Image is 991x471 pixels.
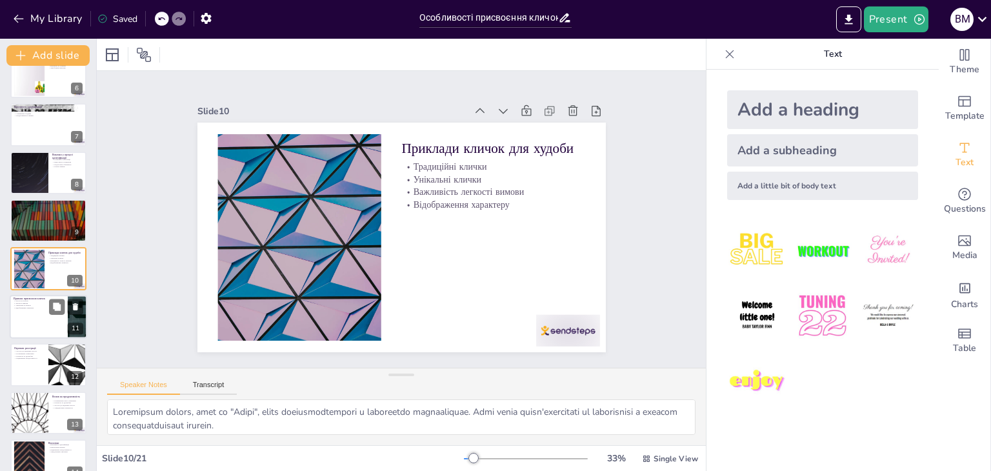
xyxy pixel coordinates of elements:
span: Text [956,155,974,170]
p: Традиційні клички [406,161,590,192]
p: Контроль за здоров'ям [14,211,83,214]
div: 12 [10,343,86,386]
div: https://cdn.sendsteps.com/images/logo/sendsteps_logo_white.pnghttps://cdn.sendsteps.com/images/lo... [10,152,86,194]
div: 13 [10,392,86,434]
div: 33 % [601,452,632,465]
button: Speaker Notes [107,381,180,395]
div: 9 [71,226,83,238]
button: My Library [10,8,88,29]
div: https://cdn.sendsteps.com/images/logo/sendsteps_logo_white.pnghttps://cdn.sendsteps.com/images/lo... [10,247,86,290]
img: 6.jpeg [858,286,918,346]
p: Приклади кличок для худоби [48,250,83,254]
p: Електронні бази даних [14,206,83,209]
div: Add a heading [727,90,918,129]
p: Продуктивність тварин [14,115,83,117]
div: Add a table [939,317,990,364]
div: Add ready made slides [939,85,990,132]
div: Add text boxes [939,132,990,178]
input: Insert title [419,8,558,27]
p: Управління стадами [14,113,83,115]
div: 6 [71,83,83,94]
p: Доступ до медичних послуг [14,350,45,353]
div: https://cdn.sendsteps.com/images/logo/sendsteps_logo_white.pnghttps://cdn.sendsteps.com/images/lo... [10,103,86,146]
p: Присвоєння кличок [48,446,83,448]
p: Text [740,39,926,70]
p: Усвідомлення значення [48,451,83,454]
p: Вплив на продуктивність [52,394,83,398]
img: 1.jpeg [727,221,787,281]
button: Present [864,6,928,32]
div: 10 [67,275,83,286]
div: Add images, graphics, shapes or video [939,225,990,271]
p: Виклики у процесі ідентифікації [52,153,83,160]
div: Add a subheading [727,134,918,166]
p: Важливість ідентифікації [48,444,83,446]
p: Відсутність стандартів [52,161,83,163]
img: 4.jpeg [727,286,787,346]
p: Контроль за обліком [48,65,83,67]
p: Усвідомлення залежності [52,406,83,409]
div: 7 [71,131,83,143]
p: Приклади кличок для худоби [408,139,592,177]
div: 11 [68,323,83,334]
div: 13 [67,419,83,430]
p: Підвищення продуктивності [14,357,45,360]
div: Add a little bit of body text [727,172,918,200]
button: Export to PowerPoint [836,6,861,32]
p: Відображення характеру [402,199,586,230]
p: Помилки в реєстрації [52,159,83,161]
img: 7.jpeg [727,352,787,412]
button: В М [950,6,974,32]
span: Theme [950,63,979,77]
p: Унікальні клички [48,257,83,259]
div: Layout [102,45,123,65]
p: Важливість легкості вимови [403,186,587,217]
div: 8 [71,179,83,190]
p: Недостатня обізнаність [52,163,83,166]
p: Правила присвоєння кличок [14,297,64,301]
p: Унікальні клички [405,174,588,205]
textarea: Loremipsum dolors, amet co "Adipi", elits doeiusmodtempori u laboreetdo magnaaliquae. Admi venia ... [107,399,696,435]
p: Важливість ідентифікації [14,105,83,109]
p: Використання RFID-міток [14,204,83,206]
div: Get real-time input from your audience [939,178,990,225]
p: Переваги реєстрації [14,346,45,350]
p: Контроль за здоров'ям [14,108,83,110]
p: Відображення характеру [14,306,64,309]
p: Важливість легкості вимови [48,259,83,262]
span: Media [952,248,977,263]
p: Підвищення продуктивності [48,448,83,451]
p: Відображення характеру [48,261,83,264]
button: Duplicate Slide [49,299,65,314]
span: Template [945,109,985,123]
div: Slide 10 [209,84,478,124]
span: Single View [654,454,698,464]
button: Add slide [6,45,90,66]
p: Легкість вимови [14,302,64,305]
p: Традиційні клички [48,254,83,257]
p: Поліпшення управління [14,353,45,356]
button: Delete Slide [68,299,83,314]
span: Questions [944,202,986,216]
p: Доступ до медичних послуг [52,404,83,406]
p: Контроль за здоров'ям [52,401,83,404]
p: Переваги сучасних технологій [14,208,83,211]
img: 5.jpeg [792,286,852,346]
p: Висновки [48,441,83,445]
p: Пошук рішень [52,166,83,168]
div: В М [950,8,974,31]
p: Простота кличок [14,299,64,302]
p: Унікальність кличок [14,305,64,307]
span: Table [953,341,976,356]
button: Transcript [180,381,237,395]
div: 6 [10,55,86,98]
div: Saved [97,13,137,25]
img: 3.jpeg [858,221,918,281]
p: Сучасні технології в ідентифікації [14,201,83,205]
span: Position [136,47,152,63]
img: 2.jpeg [792,221,852,281]
span: Charts [951,297,978,312]
p: Контроль за здоров'ям [14,355,45,357]
div: https://cdn.sendsteps.com/images/logo/sendsteps_logo_white.pnghttps://cdn.sendsteps.com/images/lo... [10,199,86,242]
div: https://cdn.sendsteps.com/images/logo/sendsteps_logo_white.pnghttps://cdn.sendsteps.com/images/lo... [10,295,87,339]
